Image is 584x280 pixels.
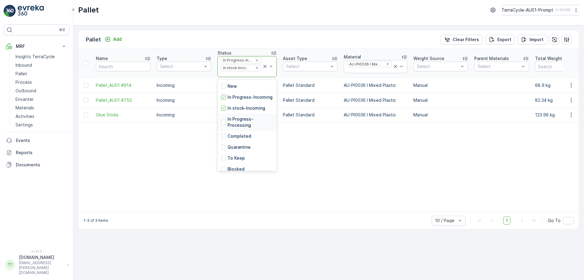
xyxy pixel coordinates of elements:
p: Select [286,63,328,69]
p: In Progress-Incoming [228,94,273,100]
td: Pallet Standard [280,93,341,108]
td: Incoming [154,108,214,122]
p: ( +10:00 ) [556,8,571,12]
td: AU-PI0036 I Mixed Plastic [341,93,410,108]
div: TT [5,260,15,270]
div: AU-PI0036 I Mixed Plastic [347,61,384,67]
p: New [228,83,237,89]
button: Import [517,35,547,44]
a: Envanter [13,95,69,104]
td: AU-PI0036 I Mixed Plastic [341,78,410,93]
td: Manual [410,108,471,122]
a: Pallet [13,69,69,78]
div: Remove In stock-Incoming [254,66,260,70]
p: Reports [16,150,67,156]
p: Parent Materials [474,55,509,62]
p: Completed [228,133,251,139]
button: Add [102,36,124,43]
p: Outbound [16,88,36,94]
p: Pallet [78,5,99,15]
a: Pallet_AU01 #914 [96,82,151,88]
p: Clear Filters [453,37,479,43]
div: Remove AU-PI0036 I Mixed Plastic [384,62,391,66]
p: In Progress-Processing [228,116,273,128]
a: Materials [13,104,69,112]
button: TT[DOMAIN_NAME][EMAIL_ADDRESS][PERSON_NAME][DOMAIN_NAME] [4,254,69,275]
td: Pallet Standard [280,78,341,93]
p: Blocked [228,166,245,172]
div: In stock-Incoming [221,65,253,71]
p: 1-3 of 3 items [83,218,108,223]
div: Toggle Row Selected [83,112,88,117]
a: Glue Sticks [96,112,151,118]
button: Export [485,35,515,44]
td: AU-PI0036 I Mixed Plastic [341,108,410,122]
p: Select [160,63,202,69]
td: Manual [410,78,471,93]
p: Export [497,37,511,43]
p: Type [157,55,167,62]
p: Import [530,37,544,43]
button: TerraCycle-AU01-Prompt(+10:00) [502,5,579,15]
input: Search [96,62,151,71]
p: Events [16,137,67,144]
p: TerraCycle-AU01-Prompt [502,7,553,13]
p: MRF [16,43,57,49]
td: Incoming [154,93,214,108]
div: Toggle Row Selected [83,98,88,103]
td: Incoming [154,78,214,93]
button: MRF [4,40,69,52]
p: Activities [16,113,34,119]
div: In Progress-Incoming [221,57,253,63]
p: [EMAIL_ADDRESS][PERSON_NAME][DOMAIN_NAME] [19,261,64,275]
p: Weight Source [413,55,444,62]
p: Select [417,63,459,69]
p: Pallet [16,71,27,77]
span: Go To [548,218,561,224]
p: In stock-Incoming [228,105,265,111]
p: Process [16,79,32,85]
img: logo [4,5,16,17]
button: Clear Filters [440,35,483,44]
a: Outbound [13,87,69,95]
p: Materials [16,105,34,111]
a: Settings [13,121,69,129]
p: [DOMAIN_NAME] [19,254,64,261]
p: Status [217,50,231,56]
a: Pallet_AU01 #750 [96,97,151,103]
p: Name [96,55,108,62]
a: Activities [13,112,69,121]
a: Inbound [13,61,69,69]
a: Events [4,134,69,147]
p: Documents [16,162,67,168]
p: Quarantine [228,144,251,150]
p: Inbound [16,62,32,68]
p: Envanter [16,96,34,102]
p: Insights TerraCycle [16,54,55,60]
p: To Keep [228,155,245,161]
div: Toggle Row Selected [83,83,88,88]
a: Process [13,78,69,87]
p: ⌘B [59,27,65,32]
p: Pallet [86,35,101,44]
p: Select [478,63,520,69]
a: Documents [4,159,69,171]
td: Manual [410,93,471,108]
p: Total Weight [535,55,562,62]
p: Settings [16,122,33,128]
td: Pallet Standard [280,108,341,122]
p: Material [344,54,361,60]
a: Insights TerraCycle [13,52,69,61]
p: Add [113,36,122,42]
img: logo_light-DOdMpM7g.png [18,5,44,17]
span: 1 [503,217,510,225]
a: Reports [4,147,69,159]
div: Remove In Progress-Incoming [254,58,260,63]
span: v 1.47.3 [4,250,69,253]
p: Asset Type [283,55,307,62]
